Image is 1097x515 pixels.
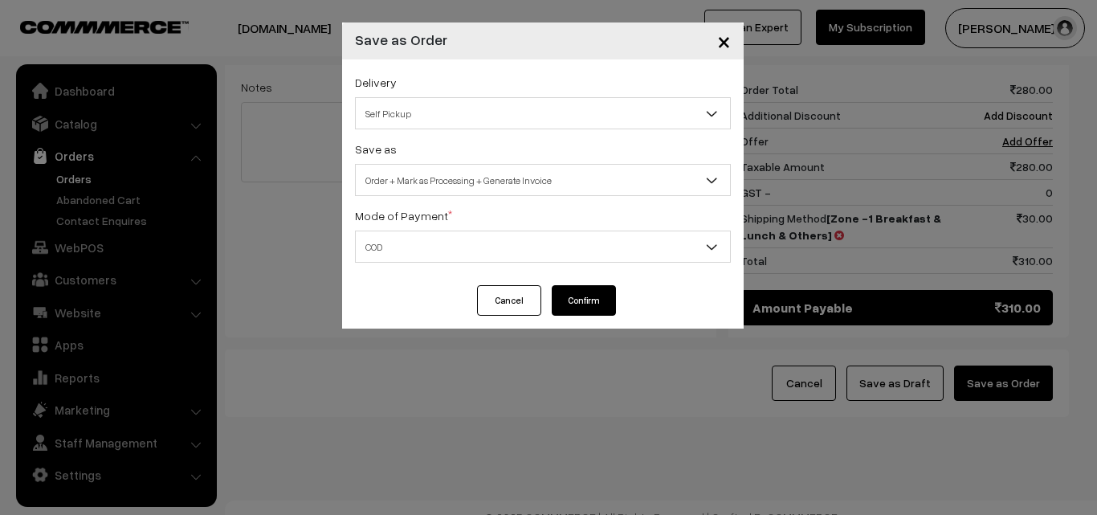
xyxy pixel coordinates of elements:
label: Mode of Payment [355,207,452,224]
label: Save as [355,141,397,157]
button: Confirm [552,285,616,316]
span: Self Pickup [356,100,730,128]
span: COD [356,233,730,261]
span: Order + Mark as Processing + Generate Invoice [355,164,731,196]
span: Self Pickup [355,97,731,129]
span: COD [355,231,731,263]
button: Close [704,16,744,66]
h4: Save as Order [355,29,447,51]
span: × [717,26,731,55]
button: Cancel [477,285,541,316]
span: Order + Mark as Processing + Generate Invoice [356,166,730,194]
label: Delivery [355,74,397,91]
